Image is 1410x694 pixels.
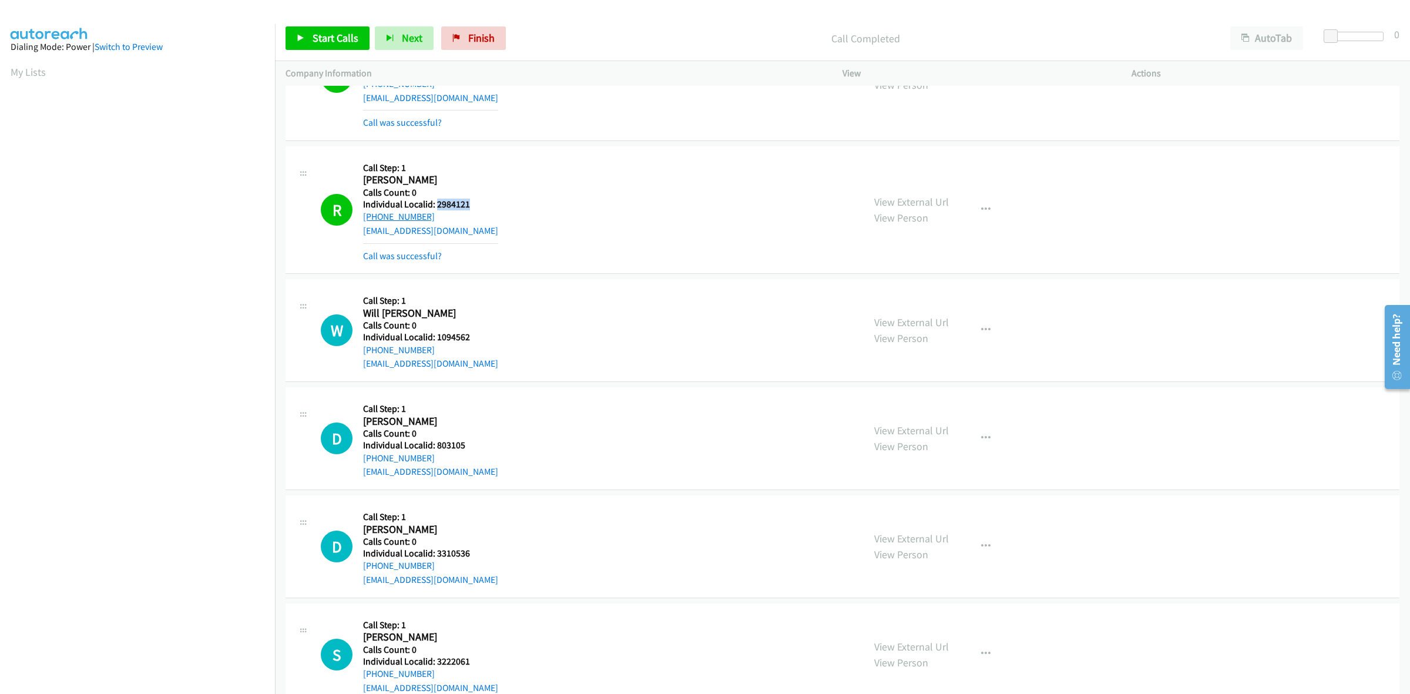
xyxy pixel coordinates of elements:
div: Dialing Mode: Power | [11,40,264,54]
h5: Call Step: 1 [363,403,498,415]
iframe: Dialpad [11,90,275,649]
h2: [PERSON_NAME] [363,523,485,537]
h5: Call Step: 1 [363,295,498,307]
a: [PHONE_NUMBER] [363,211,435,222]
div: The call is yet to be attempted [321,314,352,346]
a: [PHONE_NUMBER] [363,78,435,89]
p: Company Information [286,66,821,81]
a: Switch to Preview [95,41,163,52]
button: AutoTab [1230,26,1303,50]
a: [PHONE_NUMBER] [363,560,435,571]
span: Next [402,31,422,45]
h1: R [321,194,352,226]
h1: D [321,423,352,454]
a: [PHONE_NUMBER] [363,344,435,356]
h5: Calls Count: 0 [363,536,498,548]
a: View Person [874,548,928,561]
h5: Individual Localid: 2984121 [363,199,498,210]
h5: Calls Count: 0 [363,428,498,440]
a: Finish [441,26,506,50]
div: 0 [1394,26,1399,42]
span: Start Calls [313,31,358,45]
a: Call was successful? [363,117,442,128]
a: [EMAIL_ADDRESS][DOMAIN_NAME] [363,225,498,236]
a: My Lists [11,65,46,79]
h5: Calls Count: 0 [363,320,498,331]
span: Finish [468,31,495,45]
a: [PHONE_NUMBER] [363,668,435,679]
p: Call Completed [522,31,1209,46]
div: The call is yet to be attempted [321,531,352,562]
p: Actions [1132,66,1399,81]
a: [EMAIL_ADDRESS][DOMAIN_NAME] [363,358,498,369]
h5: Individual Localid: 803105 [363,440,498,451]
h2: Will [PERSON_NAME] [363,307,485,320]
a: View Person [874,78,928,92]
h5: Calls Count: 0 [363,644,498,656]
h2: [PERSON_NAME] [363,173,485,187]
a: View External Url [874,640,949,653]
a: [EMAIL_ADDRESS][DOMAIN_NAME] [363,574,498,585]
a: View Person [874,331,928,345]
a: [EMAIL_ADDRESS][DOMAIN_NAME] [363,682,498,693]
a: View Person [874,656,928,669]
a: View External Url [874,195,949,209]
p: View [842,66,1110,81]
h5: Individual Localid: 1094562 [363,331,498,343]
a: [PHONE_NUMBER] [363,452,435,464]
h1: W [321,314,352,346]
h5: Calls Count: 0 [363,187,498,199]
h5: Call Step: 1 [363,162,498,174]
a: View Person [874,211,928,224]
iframe: Resource Center [1376,300,1410,394]
a: Call was successful? [363,250,442,261]
a: View External Url [874,424,949,437]
a: View External Url [874,532,949,545]
h5: Call Step: 1 [363,619,498,631]
h1: S [321,639,352,670]
h5: Call Step: 1 [363,511,498,523]
h2: [PERSON_NAME] [363,631,485,644]
button: Next [375,26,434,50]
a: View External Url [874,316,949,329]
a: View Person [874,440,928,453]
a: [EMAIL_ADDRESS][DOMAIN_NAME] [363,92,498,103]
h5: Individual Localid: 3222061 [363,656,498,668]
a: [EMAIL_ADDRESS][DOMAIN_NAME] [363,466,498,477]
div: The call is yet to be attempted [321,639,352,670]
h2: [PERSON_NAME] [363,415,485,428]
h1: D [321,531,352,562]
h5: Individual Localid: 3310536 [363,548,498,559]
a: Start Calls [286,26,370,50]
